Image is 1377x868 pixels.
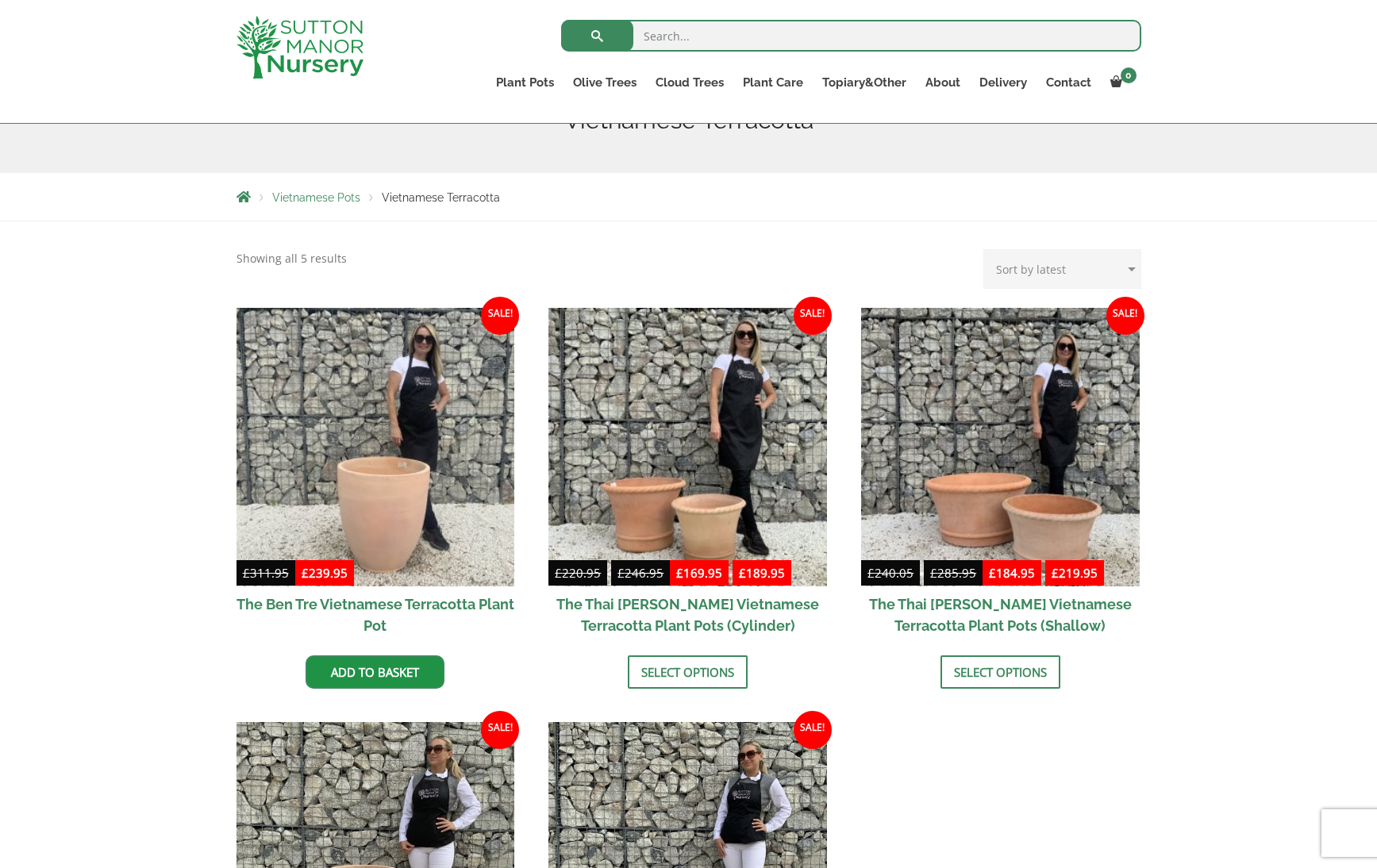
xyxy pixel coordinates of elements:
[306,655,444,689] a: Add to basket: “The Ben Tre Vietnamese Terracotta Plant Pot”
[1052,565,1098,581] bdi: 219.95
[676,565,683,581] span: £
[548,308,827,643] a: Sale! £220.95-£246.95 £169.95-£189.95 The Thai [PERSON_NAME] Vietnamese Terracotta Plant Pots (Cy...
[794,711,832,749] span: Sale!
[548,586,827,643] h2: The Thai [PERSON_NAME] Vietnamese Terracotta Plant Pots (Cylinder)
[302,565,309,581] span: £
[983,563,1104,586] ins: -
[302,565,348,581] bdi: 239.95
[481,711,519,749] span: Sale!
[237,308,515,586] img: The Ben Tre Vietnamese Terracotta Plant Pot
[983,249,1141,289] select: Shop order
[733,71,813,94] a: Plant Care
[930,565,937,581] span: £
[237,308,515,643] a: Sale! The Ben Tre Vietnamese Terracotta Plant Pot
[861,308,1140,643] a: Sale! £240.05-£285.95 £184.95-£219.95 The Thai [PERSON_NAME] Vietnamese Terracotta Plant Pots (Sh...
[940,655,1060,689] a: Select options for “The Thai Binh Vietnamese Terracotta Plant Pots (Shallow)”
[794,297,832,335] span: Sale!
[813,71,916,94] a: Topiary&Other
[487,71,563,94] a: Plant Pots
[739,565,746,581] span: £
[382,191,500,204] span: Vietnamese Terracotta
[989,565,996,581] span: £
[1106,297,1144,335] span: Sale!
[548,308,827,586] img: The Thai Binh Vietnamese Terracotta Plant Pots (Cylinder)
[617,565,663,581] bdi: 246.95
[563,71,646,94] a: Olive Trees
[930,565,976,581] bdi: 285.95
[916,71,970,94] a: About
[861,563,983,586] del: -
[1052,565,1059,581] span: £
[867,565,914,581] bdi: 240.05
[628,655,748,689] a: Select options for “The Thai Binh Vietnamese Terracotta Plant Pots (Cylinder)”
[555,565,601,581] bdi: 220.95
[237,190,1141,203] nav: Breadcrumbs
[237,586,515,643] h2: The Ben Tre Vietnamese Terracotta Plant Pot
[243,565,250,581] span: £
[676,565,722,581] bdi: 169.95
[861,586,1140,643] h2: The Thai [PERSON_NAME] Vietnamese Terracotta Plant Pots (Shallow)
[272,191,360,204] a: Vietnamese Pots
[1037,71,1101,94] a: Contact
[1101,71,1141,94] a: 0
[237,16,363,79] img: logo
[970,71,1037,94] a: Delivery
[861,308,1140,586] img: The Thai Binh Vietnamese Terracotta Plant Pots (Shallow)
[670,563,791,586] ins: -
[243,565,289,581] bdi: 311.95
[237,249,347,268] p: Showing all 5 results
[548,563,670,586] del: -
[1121,67,1137,83] span: 0
[867,565,875,581] span: £
[561,20,1141,52] input: Search...
[481,297,519,335] span: Sale!
[617,565,625,581] span: £
[989,565,1035,581] bdi: 184.95
[739,565,785,581] bdi: 189.95
[555,565,562,581] span: £
[646,71,733,94] a: Cloud Trees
